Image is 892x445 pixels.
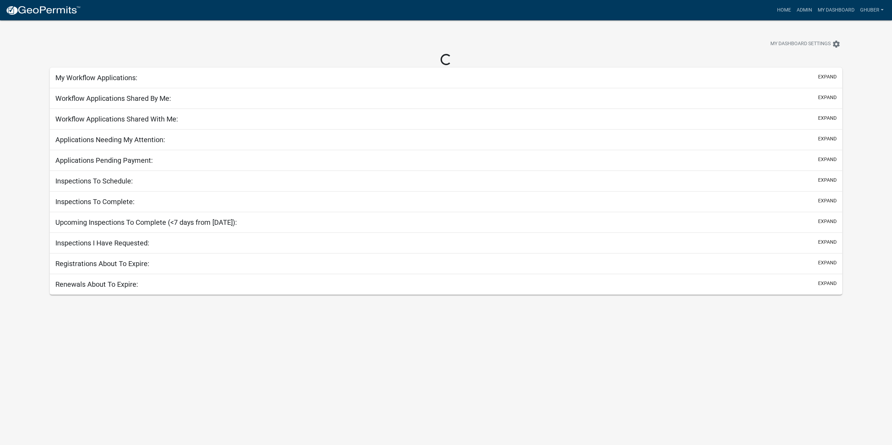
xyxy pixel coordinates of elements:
[55,218,237,227] h5: Upcoming Inspections To Complete (<7 days from [DATE]):
[818,135,837,142] button: expand
[818,238,837,246] button: expand
[818,114,837,122] button: expand
[765,37,846,51] button: My Dashboard Settingssettings
[55,280,138,288] h5: Renewals About To Expire:
[857,4,886,17] a: GHuber
[55,135,165,144] h5: Applications Needing My Attention:
[818,259,837,266] button: expand
[55,94,171,103] h5: Workflow Applications Shared By Me:
[815,4,857,17] a: My Dashboard
[55,156,153,165] h5: Applications Pending Payment:
[55,74,137,82] h5: My Workflow Applications:
[774,4,794,17] a: Home
[818,218,837,225] button: expand
[818,156,837,163] button: expand
[794,4,815,17] a: Admin
[55,239,149,247] h5: Inspections I Have Requested:
[818,197,837,204] button: expand
[55,259,149,268] h5: Registrations About To Expire:
[55,197,135,206] h5: Inspections To Complete:
[55,177,133,185] h5: Inspections To Schedule:
[818,280,837,287] button: expand
[818,176,837,184] button: expand
[818,94,837,101] button: expand
[55,115,178,123] h5: Workflow Applications Shared With Me:
[770,40,831,48] span: My Dashboard Settings
[832,40,840,48] i: settings
[818,73,837,81] button: expand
